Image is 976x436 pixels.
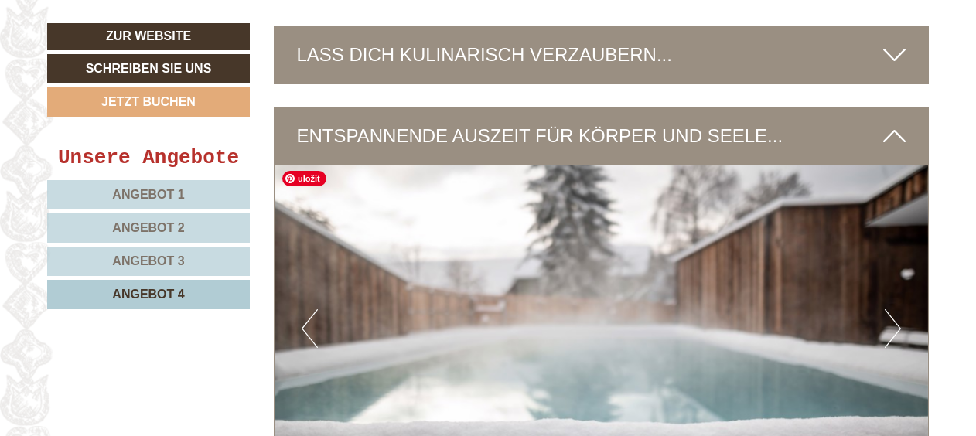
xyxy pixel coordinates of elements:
[274,26,930,83] div: LASS DICH KULINARISCH VERZAUBERN...
[274,107,930,165] div: ENTSPANNENDE AUSZEIT FÜR KÖRPER UND SEELE...
[112,221,184,234] span: Angebot 2
[112,254,184,267] span: Angebot 3
[885,309,901,348] button: Next
[47,54,250,83] a: Schreiben Sie uns
[47,87,250,117] a: Jetzt buchen
[47,144,250,172] div: Unsere Angebote
[112,188,184,201] span: Angebot 1
[112,288,184,301] span: Angebot 4
[47,23,250,50] a: Zur Website
[302,309,318,348] button: Previous
[282,171,326,186] span: uložit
